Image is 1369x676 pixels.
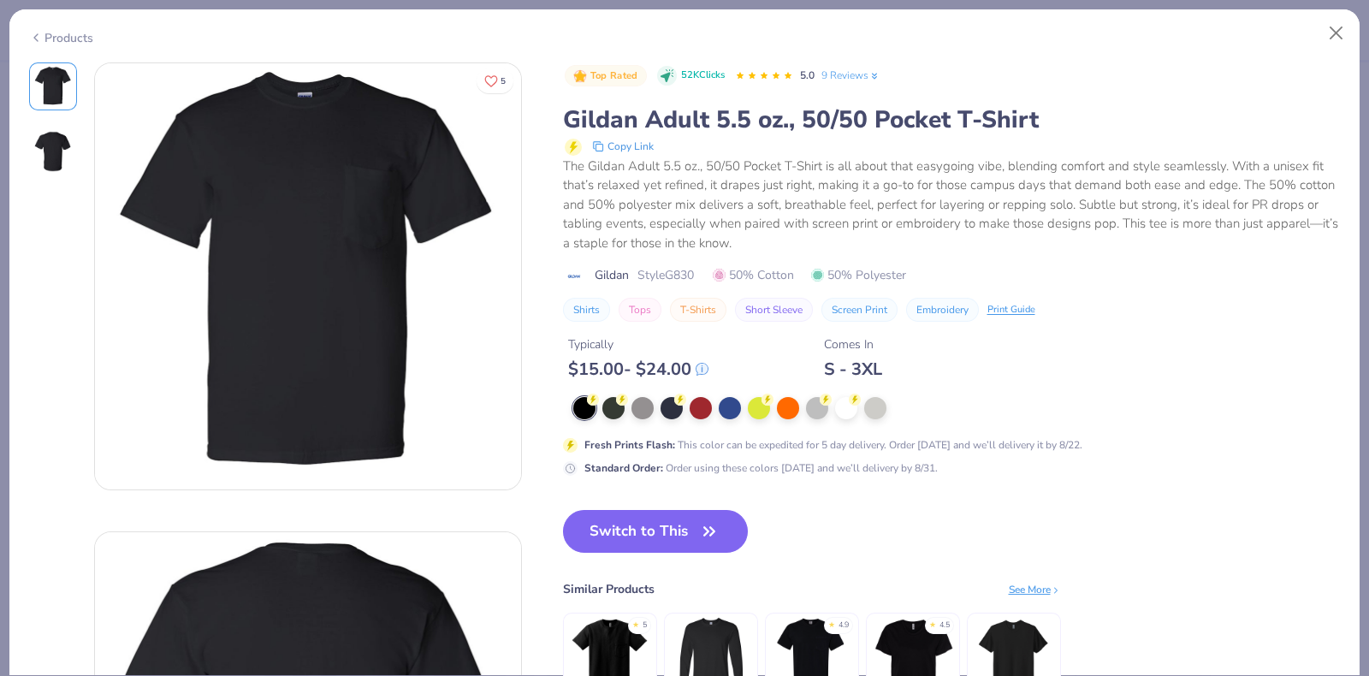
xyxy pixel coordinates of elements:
div: Comes In [824,335,882,353]
button: Shirts [563,298,610,322]
div: $ 15.00 - $ 24.00 [568,359,708,380]
div: ★ [929,620,936,626]
div: Products [29,29,93,47]
img: brand logo [563,270,586,283]
div: Typically [568,335,708,353]
button: Badge Button [565,65,647,87]
span: 5.0 [800,68,815,82]
button: Switch to This [563,510,749,553]
div: See More [1009,582,1061,597]
div: ★ [632,620,639,626]
img: Top Rated sort [573,69,587,83]
div: S - 3XL [824,359,882,380]
img: Back [33,131,74,172]
span: Style G830 [637,266,694,284]
div: 5 [643,620,647,632]
button: T-Shirts [670,298,726,322]
div: Similar Products [563,580,655,598]
strong: Fresh Prints Flash : [584,438,675,452]
span: 5 [501,77,506,86]
div: The Gildan Adult 5.5 oz., 50/50 Pocket T-Shirt is all about that easygoing vibe, blending comfort... [563,157,1341,253]
div: 4.9 [839,620,849,632]
div: 5.0 Stars [735,62,793,90]
button: Tops [619,298,661,322]
a: 9 Reviews [821,68,880,83]
button: Screen Print [821,298,898,322]
div: ★ [828,620,835,626]
button: Like [477,68,513,93]
button: Embroidery [906,298,979,322]
div: This color can be expedited for 5 day delivery. Order [DATE] and we’ll delivery it by 8/22. [584,437,1082,453]
span: Gildan [595,266,629,284]
span: Top Rated [590,71,638,80]
div: 4.5 [939,620,950,632]
button: Short Sleeve [735,298,813,322]
button: copy to clipboard [587,136,659,157]
div: Order using these colors [DATE] and we’ll delivery by 8/31. [584,460,938,476]
div: Gildan Adult 5.5 oz., 50/50 Pocket T-Shirt [563,104,1341,136]
img: Front [33,66,74,107]
button: Close [1320,17,1353,50]
span: 50% Polyester [811,266,906,284]
span: 52K Clicks [681,68,725,83]
img: Front [95,63,521,489]
span: 50% Cotton [713,266,794,284]
strong: Standard Order : [584,461,663,475]
div: Print Guide [987,303,1035,317]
